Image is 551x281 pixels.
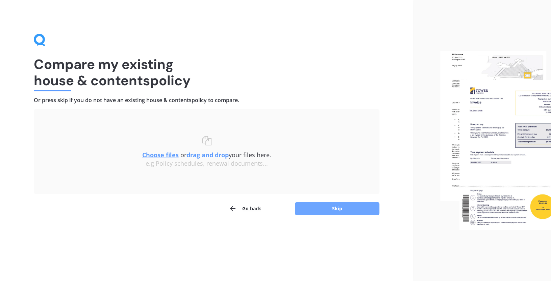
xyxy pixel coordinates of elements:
h1: Compare my existing house & contents policy [34,56,379,89]
b: drag and drop [186,151,229,159]
div: e.g Policy schedules, renewal documents... [47,160,366,167]
h4: Or press skip if you do not have an existing house & contents policy to compare. [34,97,379,104]
span: or your files here. [142,151,271,159]
button: Go back [229,202,261,215]
button: Skip [295,202,379,215]
u: Choose files [142,151,179,159]
img: files.webp [440,51,551,230]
